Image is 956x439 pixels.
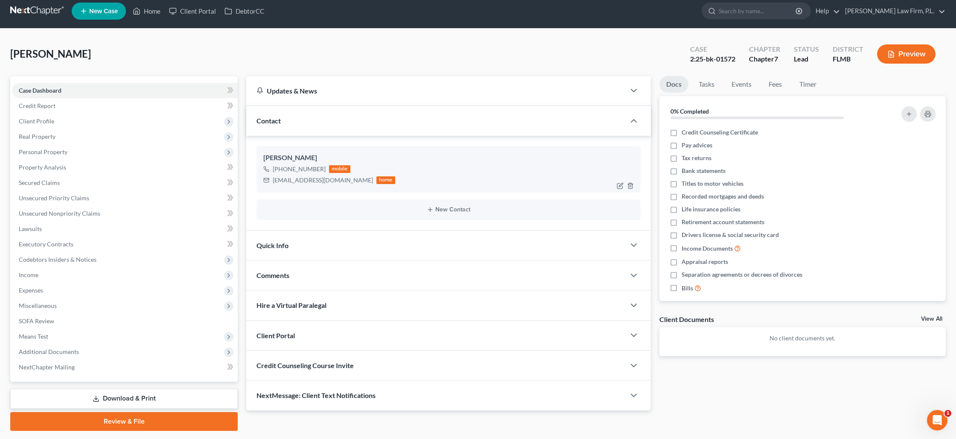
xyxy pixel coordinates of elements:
[19,225,42,232] span: Lawsuits
[833,54,863,64] div: FLMB
[682,218,764,226] span: Retirement account statements
[256,361,354,369] span: Credit Counseling Course Invite
[690,54,735,64] div: 2:25-bk-01572
[690,44,735,54] div: Case
[12,98,238,114] a: Credit Report
[682,284,693,293] span: Bills
[841,3,945,19] a: [PERSON_NAME] Law Firm, P.L.
[12,237,238,252] a: Executory Contracts
[19,148,67,155] span: Personal Property
[10,389,238,409] a: Download & Print
[659,315,714,324] div: Client Documents
[12,160,238,175] a: Property Analysis
[89,8,118,15] span: New Case
[774,55,778,63] span: 7
[165,3,220,19] a: Client Portal
[682,231,779,239] span: Drivers license & social security card
[659,76,688,93] a: Docs
[749,54,780,64] div: Chapter
[12,206,238,221] a: Unsecured Nonpriority Claims
[256,391,376,399] span: NextMessage: Client Text Notifications
[921,316,942,322] a: View All
[10,47,91,60] span: [PERSON_NAME]
[12,360,238,375] a: NextChapter Mailing
[682,258,728,266] span: Appraisal reports
[682,179,743,188] span: Titles to motor vehicles
[256,86,615,95] div: Updates & News
[19,302,57,309] span: Miscellaneous
[19,287,43,294] span: Expenses
[12,313,238,329] a: SOFA Review
[927,410,947,430] iframe: Intercom live chat
[19,317,54,325] span: SOFA Review
[682,192,764,201] span: Recorded mortgages and deeds
[682,270,802,279] span: Separation agreements or decrees of divorces
[944,410,951,417] span: 1
[19,133,55,140] span: Real Property
[19,117,54,125] span: Client Profile
[749,44,780,54] div: Chapter
[263,206,634,213] button: New Contact
[19,210,100,217] span: Unsecured Nonpriority Claims
[19,256,96,263] span: Codebtors Insiders & Notices
[19,164,66,171] span: Property Analysis
[376,176,395,184] div: home
[692,76,721,93] a: Tasks
[256,271,289,279] span: Comments
[19,271,38,278] span: Income
[19,102,55,109] span: Credit Report
[794,44,819,54] div: Status
[682,244,733,253] span: Income Documents
[719,3,797,19] input: Search by name...
[10,412,238,431] a: Review & File
[19,194,89,202] span: Unsecured Priority Claims
[19,87,61,94] span: Case Dashboard
[263,153,634,163] div: [PERSON_NAME]
[682,128,758,137] span: Credit Counseling Certificate
[877,44,936,64] button: Preview
[256,117,281,125] span: Contact
[682,167,726,175] span: Bank statements
[762,76,789,93] a: Fees
[666,334,939,342] p: No client documents yet.
[273,165,326,173] div: [PHONE_NUMBER]
[833,44,863,54] div: District
[256,331,295,339] span: Client Portal
[329,165,350,173] div: mobile
[19,240,73,248] span: Executory Contracts
[794,54,819,64] div: Lead
[670,108,709,115] strong: 0% Completed
[793,76,823,93] a: Timer
[19,333,48,340] span: Means Test
[256,241,289,249] span: Quick Info
[220,3,268,19] a: DebtorCC
[12,221,238,237] a: Lawsuits
[256,301,326,309] span: Hire a Virtual Paralegal
[725,76,758,93] a: Events
[12,83,238,98] a: Case Dashboard
[682,141,712,149] span: Pay advices
[19,363,75,371] span: NextChapter Mailing
[12,190,238,206] a: Unsecured Priority Claims
[12,175,238,190] a: Secured Claims
[128,3,165,19] a: Home
[682,205,740,214] span: Life insurance policies
[682,154,711,162] span: Tax returns
[19,179,60,186] span: Secured Claims
[811,3,840,19] a: Help
[273,176,373,184] div: [EMAIL_ADDRESS][DOMAIN_NAME]
[19,348,79,355] span: Additional Documents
